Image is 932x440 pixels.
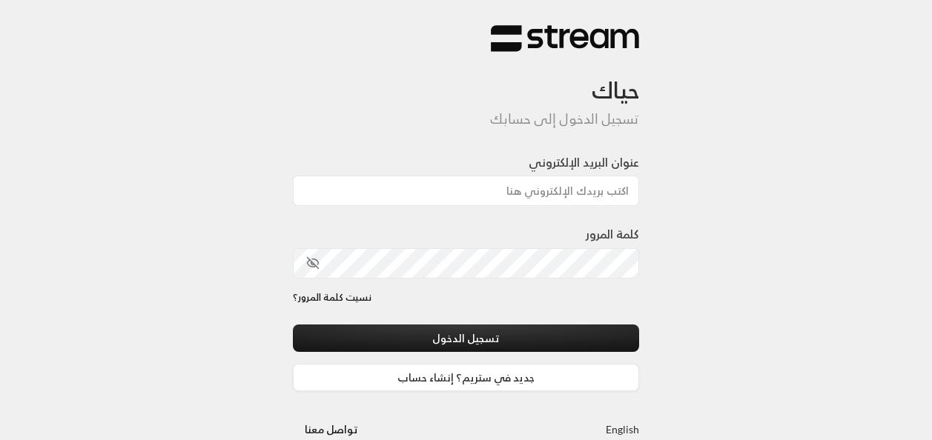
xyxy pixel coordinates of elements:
[293,111,640,127] h5: تسجيل الدخول إلى حسابك
[293,364,640,391] a: جديد في ستريم؟ إنشاء حساب
[491,24,639,53] img: Stream Logo
[293,53,640,104] h3: حياك
[293,324,640,352] button: تسجيل الدخول
[293,420,371,439] a: تواصل معنا
[300,250,325,276] button: toggle password visibility
[293,290,371,305] a: نسيت كلمة المرور؟
[586,225,639,243] label: كلمة المرور
[529,153,639,171] label: عنوان البريد الإلكتروني
[293,176,640,206] input: اكتب بريدك الإلكتروني هنا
